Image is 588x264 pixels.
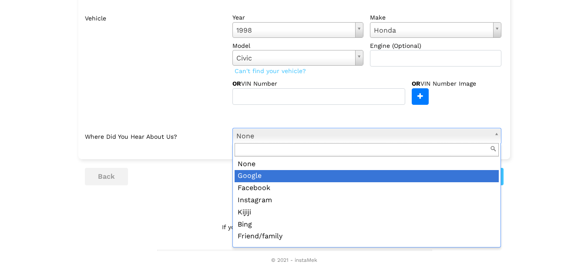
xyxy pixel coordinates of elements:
div: Google [235,170,499,182]
div: Friend/family [235,231,499,243]
div: Bing [235,219,499,231]
div: Van [235,243,499,255]
div: Kijiji [235,207,499,219]
div: None [235,158,499,170]
div: Facebook [235,182,499,194]
div: Instagram [235,194,499,207]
